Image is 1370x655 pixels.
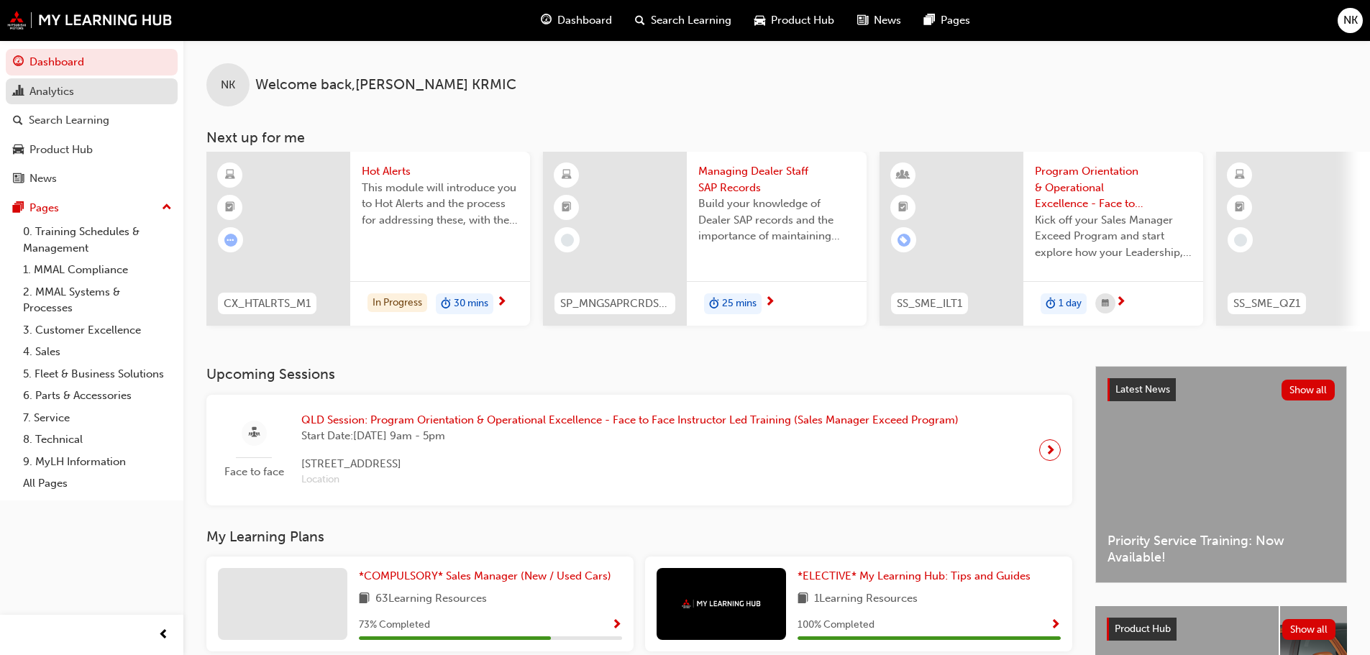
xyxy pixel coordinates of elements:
a: news-iconNews [846,6,913,35]
span: learningRecordVerb_ENROLL-icon [898,234,910,247]
a: All Pages [17,472,178,495]
div: Search Learning [29,112,109,129]
a: *ELECTIVE* My Learning Hub: Tips and Guides [798,568,1036,585]
span: Start Date: [DATE] 9am - 5pm [301,428,959,444]
span: Managing Dealer Staff SAP Records [698,163,855,196]
img: mmal [682,599,761,608]
a: SS_SME_ILT1Program Orientation & Operational Excellence - Face to Face Instructor Led Training (S... [880,152,1203,326]
a: Dashboard [6,49,178,75]
span: learningResourceType_ELEARNING-icon [225,166,235,185]
span: learningResourceType_ELEARNING-icon [562,166,572,185]
button: NK [1338,8,1363,33]
span: Dashboard [557,12,612,29]
span: Location [301,472,959,488]
span: Welcome back , [PERSON_NAME] KRMIC [255,77,516,93]
span: learningRecordVerb_NONE-icon [561,234,574,247]
a: Product Hub [6,137,178,163]
span: SS_SME_QZ1 [1233,296,1300,312]
span: Product Hub [1115,623,1171,635]
span: Face to face [218,464,290,480]
span: NK [221,77,235,93]
span: learningResourceType_INSTRUCTOR_LED-icon [898,166,908,185]
a: pages-iconPages [913,6,982,35]
a: 1. MMAL Compliance [17,259,178,281]
span: 30 mins [454,296,488,312]
a: 5. Fleet & Business Solutions [17,363,178,385]
span: book-icon [359,590,370,608]
span: guage-icon [541,12,552,29]
div: Analytics [29,83,74,100]
span: car-icon [754,12,765,29]
span: Priority Service Training: Now Available! [1108,533,1335,565]
span: learningRecordVerb_NONE-icon [1234,234,1247,247]
span: duration-icon [441,295,451,313]
button: DashboardAnalyticsSearch LearningProduct HubNews [6,46,178,195]
button: Show Progress [1050,616,1061,634]
span: news-icon [13,173,24,185]
button: Show Progress [611,616,622,634]
span: Kick off your Sales Manager Exceed Program and start explore how your Leadership, Sales Operation... [1035,212,1192,261]
span: QLD Session: Program Orientation & Operational Excellence - Face to Face Instructor Led Training ... [301,412,959,429]
a: 4. Sales [17,341,178,363]
span: book-icon [798,590,808,608]
span: next-icon [1045,440,1056,460]
span: This module will introduce you to Hot Alerts and the process for addressing these, with the aim o... [362,180,519,229]
span: *COMPULSORY* Sales Manager (New / Used Cars) [359,569,611,582]
h3: My Learning Plans [206,528,1072,545]
a: Search Learning [6,107,178,134]
span: Show Progress [1050,619,1061,632]
a: 8. Technical [17,429,178,451]
span: pages-icon [13,202,24,215]
span: SS_SME_ILT1 [897,296,962,312]
a: Analytics [6,78,178,105]
span: Hot Alerts [362,163,519,180]
span: booktick-icon [898,198,908,217]
a: 2. MMAL Systems & Processes [17,281,178,319]
a: 9. MyLH Information [17,451,178,473]
span: 1 day [1059,296,1082,312]
span: news-icon [857,12,868,29]
a: SP_MNGSAPRCRDS_M1Managing Dealer Staff SAP RecordsBuild your knowledge of Dealer SAP records and ... [543,152,867,326]
span: booktick-icon [225,198,235,217]
a: 3. Customer Excellence [17,319,178,342]
span: search-icon [13,114,23,127]
div: News [29,170,57,187]
span: search-icon [635,12,645,29]
a: News [6,165,178,192]
span: Show Progress [611,619,622,632]
h3: Upcoming Sessions [206,366,1072,383]
span: next-icon [1115,296,1126,309]
span: chart-icon [13,86,24,99]
button: Show all [1282,380,1335,400]
a: mmal [7,11,173,29]
a: guage-iconDashboard [529,6,624,35]
a: Face to faceQLD Session: Program Orientation & Operational Excellence - Face to Face Instructor L... [218,406,1061,494]
span: 63 Learning Resources [375,590,487,608]
a: 6. Parts & Accessories [17,385,178,407]
span: booktick-icon [562,198,572,217]
span: *ELECTIVE* My Learning Hub: Tips and Guides [798,569,1031,582]
span: calendar-icon [1102,295,1109,313]
span: Program Orientation & Operational Excellence - Face to Face Instructor Led Training (Sales Manage... [1035,163,1192,212]
div: In Progress [367,293,427,313]
span: prev-icon [158,626,169,644]
span: duration-icon [1046,295,1056,313]
span: pages-icon [924,12,935,29]
a: 0. Training Schedules & Management [17,221,178,259]
span: Product Hub [771,12,834,29]
a: Latest NewsShow allPriority Service Training: Now Available! [1095,366,1347,583]
a: *COMPULSORY* Sales Manager (New / Used Cars) [359,568,617,585]
span: 73 % Completed [359,617,430,633]
span: guage-icon [13,56,24,69]
button: Pages [6,195,178,221]
h3: Next up for me [183,129,1370,146]
span: [STREET_ADDRESS] [301,456,959,472]
span: 100 % Completed [798,617,874,633]
span: up-icon [162,198,172,217]
span: NK [1343,12,1358,29]
a: Latest NewsShow all [1108,378,1335,401]
a: Product HubShow all [1107,618,1335,641]
span: SP_MNGSAPRCRDS_M1 [560,296,670,312]
div: Pages [29,200,59,216]
span: 1 Learning Resources [814,590,918,608]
